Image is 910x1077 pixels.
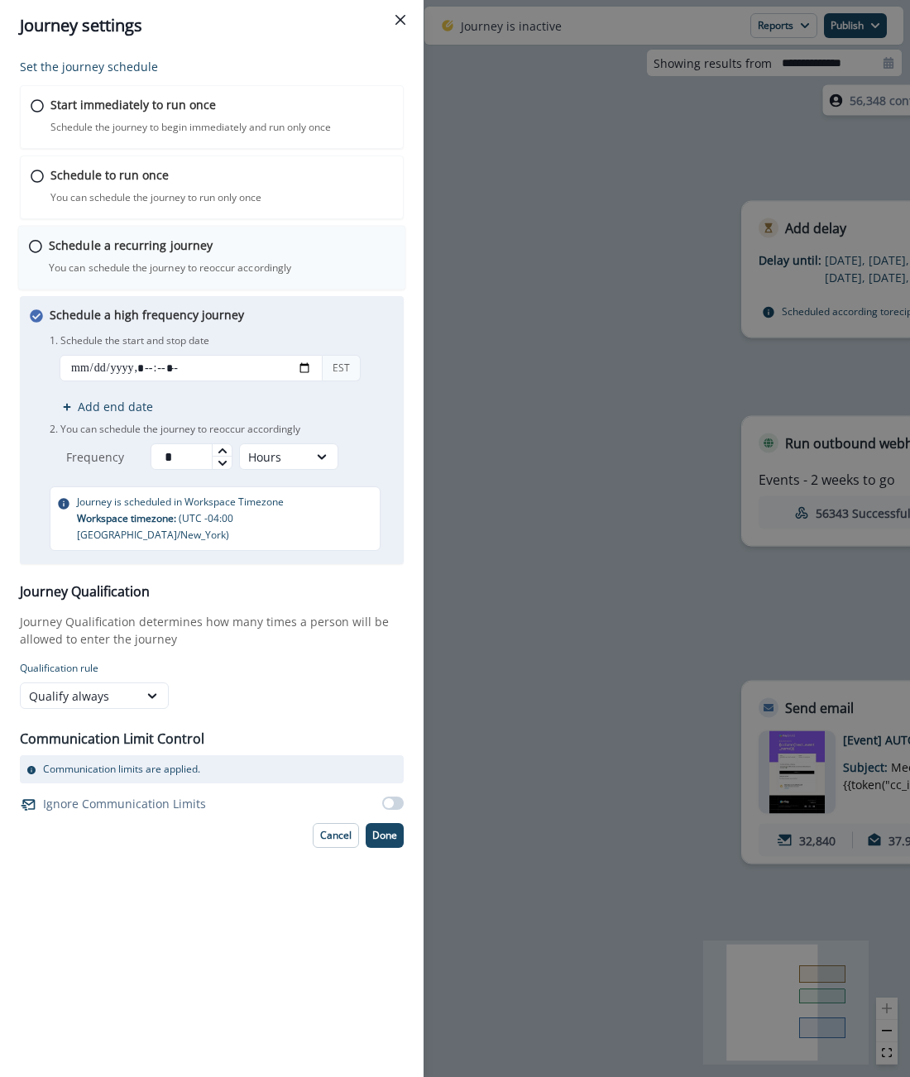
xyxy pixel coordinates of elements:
[50,190,261,205] p: You can schedule the journey to run only once
[20,584,404,600] h3: Journey Qualification
[20,729,204,749] p: Communication Limit Control
[50,333,394,348] p: 1. Schedule the start and stop date
[20,661,404,676] p: Qualification rule
[43,795,206,812] p: Ignore Communication Limits
[320,830,352,841] p: Cancel
[20,613,404,648] p: Journey Qualification determines how many times a person will be allowed to enter the journey
[43,762,200,777] p: Communication limits are applied.
[248,448,299,466] div: Hours
[50,96,216,113] p: Start immediately to run once
[77,511,179,525] span: Workspace timezone:
[50,120,331,135] p: Schedule the journey to begin immediately and run only once
[50,306,244,323] p: Schedule a high frequency journey
[313,823,359,848] button: Cancel
[387,7,414,33] button: Close
[50,422,394,437] p: 2. You can schedule the journey to reoccur accordingly
[49,261,291,275] p: You can schedule the journey to reoccur accordingly
[77,494,373,543] p: Journey is scheduled in Workspace Timezone ( UTC -04:00 [GEOGRAPHIC_DATA]/New_York )
[366,823,404,848] button: Done
[20,13,404,38] div: Journey settings
[29,687,130,705] div: Qualify always
[322,355,361,381] div: EST
[49,237,213,254] p: Schedule a recurring journey
[66,448,144,466] p: Frequency
[50,166,169,184] p: Schedule to run once
[78,398,153,415] p: Add end date
[20,58,404,75] p: Set the journey schedule
[372,830,397,841] p: Done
